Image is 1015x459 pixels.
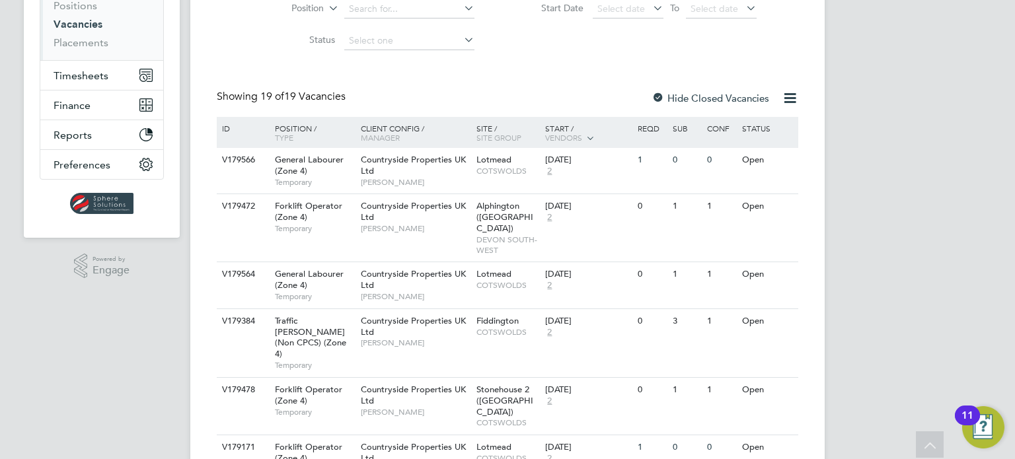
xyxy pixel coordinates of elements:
[476,132,521,143] span: Site Group
[40,150,163,179] button: Preferences
[476,315,519,326] span: Fiddington
[739,117,796,139] div: Status
[704,194,738,219] div: 1
[634,378,669,402] div: 0
[652,92,769,104] label: Hide Closed Vacancies
[361,337,470,348] span: [PERSON_NAME]
[476,166,539,176] span: COTSWOLDS
[669,117,704,139] div: Sub
[361,315,466,337] span: Countryside Properties UK Ltd
[219,309,265,334] div: V179384
[634,262,669,287] div: 0
[361,132,400,143] span: Manager
[669,262,704,287] div: 1
[219,194,265,219] div: V179472
[476,268,511,279] span: Lotmead
[545,201,631,212] div: [DATE]
[275,268,344,291] span: General Labourer (Zone 4)
[961,415,973,433] div: 11
[597,3,645,15] span: Select date
[545,269,631,280] div: [DATE]
[739,309,796,334] div: Open
[476,154,511,165] span: Lotmead
[669,194,704,219] div: 1
[275,407,354,417] span: Temporary
[545,396,554,407] span: 2
[275,132,293,143] span: Type
[93,254,130,265] span: Powered by
[361,291,470,302] span: [PERSON_NAME]
[260,90,284,103] span: 19 of
[275,177,354,188] span: Temporary
[476,417,539,428] span: COTSWOLDS
[344,32,474,50] input: Select one
[70,193,134,214] img: spheresolutions-logo-retina.png
[217,90,348,104] div: Showing
[275,223,354,234] span: Temporary
[219,148,265,172] div: V179566
[545,327,554,338] span: 2
[54,129,92,141] span: Reports
[361,268,466,291] span: Countryside Properties UK Ltd
[476,384,533,417] span: Stonehouse 2 ([GEOGRAPHIC_DATA])
[704,309,738,334] div: 1
[545,155,631,166] div: [DATE]
[361,223,470,234] span: [PERSON_NAME]
[476,200,533,234] span: Alphington ([GEOGRAPHIC_DATA])
[275,154,344,176] span: General Labourer (Zone 4)
[275,200,342,223] span: Forklift Operator (Zone 4)
[54,99,91,112] span: Finance
[739,148,796,172] div: Open
[54,69,108,82] span: Timesheets
[634,194,669,219] div: 0
[542,117,634,150] div: Start /
[219,378,265,402] div: V179478
[739,262,796,287] div: Open
[545,212,554,223] span: 2
[361,154,466,176] span: Countryside Properties UK Ltd
[704,117,738,139] div: Conf
[219,117,265,139] div: ID
[507,2,583,14] label: Start Date
[545,132,582,143] span: Vendors
[259,34,335,46] label: Status
[260,90,346,103] span: 19 Vacancies
[357,117,473,149] div: Client Config /
[361,384,466,406] span: Countryside Properties UK Ltd
[669,378,704,402] div: 1
[93,265,130,276] span: Engage
[545,442,631,453] div: [DATE]
[634,117,669,139] div: Reqd
[545,166,554,177] span: 2
[74,254,130,279] a: Powered byEngage
[473,117,543,149] div: Site /
[704,262,738,287] div: 1
[361,407,470,417] span: [PERSON_NAME]
[265,117,357,149] div: Position /
[54,36,108,49] a: Placements
[54,18,102,30] a: Vacancies
[275,291,354,302] span: Temporary
[704,148,738,172] div: 0
[545,384,631,396] div: [DATE]
[219,262,265,287] div: V179564
[361,177,470,188] span: [PERSON_NAME]
[275,360,354,371] span: Temporary
[691,3,738,15] span: Select date
[40,120,163,149] button: Reports
[40,193,164,214] a: Go to home page
[545,316,631,327] div: [DATE]
[54,159,110,171] span: Preferences
[476,234,539,255] span: DEVON SOUTH-WEST
[669,148,704,172] div: 0
[704,378,738,402] div: 1
[634,309,669,334] div: 0
[40,90,163,120] button: Finance
[634,148,669,172] div: 1
[669,309,704,334] div: 3
[275,315,346,360] span: Traffic [PERSON_NAME] (Non CPCS) (Zone 4)
[476,280,539,291] span: COTSWOLDS
[739,194,796,219] div: Open
[248,2,324,15] label: Position
[545,280,554,291] span: 2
